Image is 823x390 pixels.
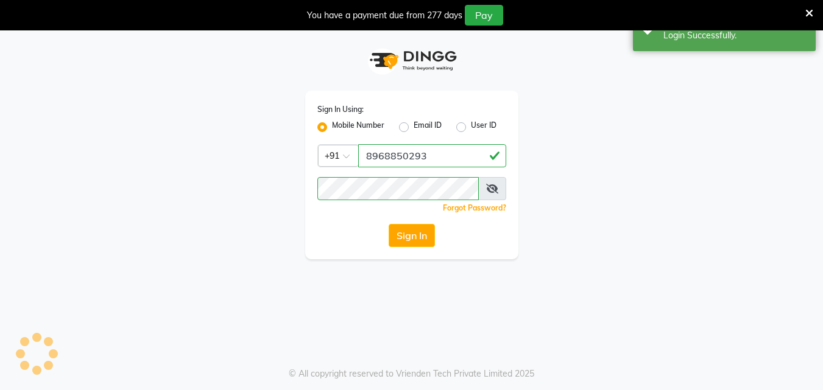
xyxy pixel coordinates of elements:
[317,104,364,115] label: Sign In Using:
[389,224,435,247] button: Sign In
[443,203,506,212] a: Forgot Password?
[471,120,496,134] label: User ID
[363,43,461,78] img: logo1.svg
[358,144,506,167] input: Username
[332,120,384,134] label: Mobile Number
[465,5,503,26] button: Pay
[307,9,462,22] div: You have a payment due from 277 days
[317,177,479,200] input: Username
[414,120,442,134] label: Email ID
[663,29,807,42] div: Login Successfully.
